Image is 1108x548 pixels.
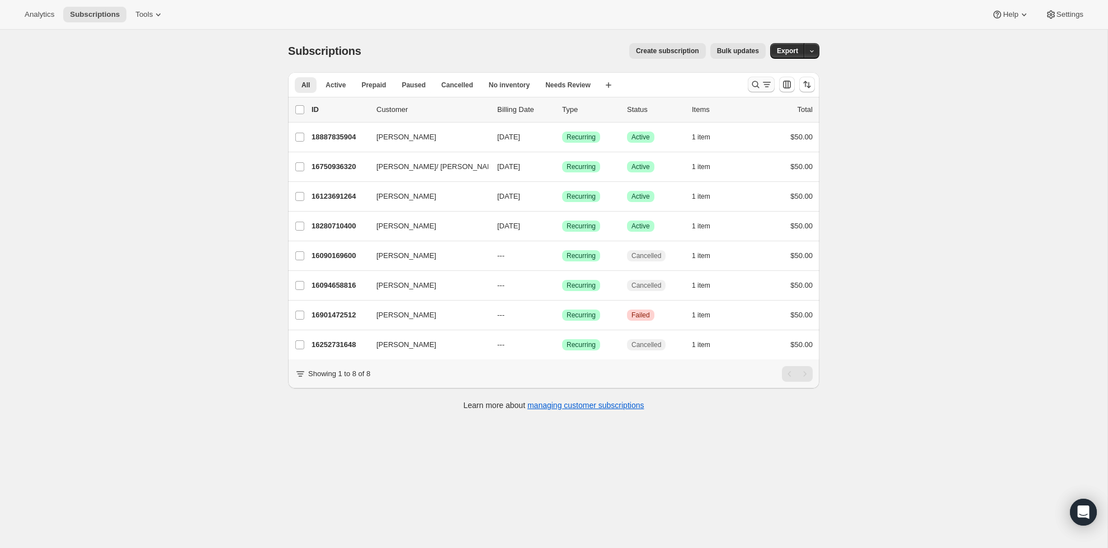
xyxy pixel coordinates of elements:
[777,46,798,55] span: Export
[692,133,710,142] span: 1 item
[692,337,723,353] button: 1 item
[770,43,805,59] button: Export
[692,192,710,201] span: 1 item
[631,222,650,231] span: Active
[692,251,710,260] span: 1 item
[1039,7,1090,22] button: Settings
[308,368,370,380] p: Showing 1 to 8 of 8
[692,218,723,234] button: 1 item
[692,129,723,145] button: 1 item
[376,339,436,350] span: [PERSON_NAME]
[497,162,520,171] span: [DATE]
[129,7,171,22] button: Tools
[376,161,500,172] span: [PERSON_NAME]/ [PERSON_NAME]
[782,366,813,382] nav: Pagination
[748,77,775,92] button: Search and filter results
[631,311,650,320] span: Failed
[370,158,482,176] button: [PERSON_NAME]/ [PERSON_NAME]
[631,192,650,201] span: Active
[370,128,482,146] button: [PERSON_NAME]
[692,104,748,115] div: Items
[710,43,766,59] button: Bulk updates
[370,247,482,265] button: [PERSON_NAME]
[692,307,723,323] button: 1 item
[312,104,813,115] div: IDCustomerBilling DateTypeStatusItemsTotal
[301,81,310,90] span: All
[629,43,706,59] button: Create subscription
[692,311,710,320] span: 1 item
[567,311,596,320] span: Recurring
[312,280,367,291] p: 16094658816
[376,132,436,143] span: [PERSON_NAME]
[631,251,661,260] span: Cancelled
[312,191,367,202] p: 16123691264
[790,162,813,171] span: $50.00
[312,132,367,143] p: 18887835904
[567,192,596,201] span: Recurring
[567,222,596,231] span: Recurring
[567,281,596,290] span: Recurring
[692,159,723,175] button: 1 item
[627,104,683,115] p: Status
[562,104,618,115] div: Type
[790,281,813,289] span: $50.00
[497,104,553,115] p: Billing Date
[567,162,596,171] span: Recurring
[636,46,699,55] span: Create subscription
[376,191,436,202] span: [PERSON_NAME]
[497,340,505,349] span: ---
[489,81,530,90] span: No inventory
[692,248,723,264] button: 1 item
[779,77,795,92] button: Customize table column order and visibility
[370,188,482,205] button: [PERSON_NAME]
[18,7,61,22] button: Analytics
[798,104,813,115] p: Total
[497,251,505,260] span: ---
[361,81,386,90] span: Prepaid
[692,162,710,171] span: 1 item
[790,133,813,141] span: $50.00
[312,104,367,115] p: ID
[63,7,126,22] button: Subscriptions
[312,159,813,175] div: 16750936320[PERSON_NAME]/ [PERSON_NAME][DATE]SuccessRecurringSuccessActive1 item$50.00
[312,250,367,261] p: 16090169600
[985,7,1036,22] button: Help
[312,129,813,145] div: 18887835904[PERSON_NAME][DATE]SuccessRecurringSuccessActive1 item$50.00
[312,310,367,321] p: 16901472512
[464,400,644,411] p: Learn more about
[790,311,813,319] span: $50.00
[376,250,436,261] span: [PERSON_NAME]
[692,340,710,349] span: 1 item
[631,162,650,171] span: Active
[312,307,813,323] div: 16901472512[PERSON_NAME]---SuccessRecurringCriticalFailed1 item$50.00
[312,161,367,172] p: 16750936320
[370,336,482,354] button: [PERSON_NAME]
[312,221,367,232] p: 18280710400
[631,340,661,349] span: Cancelled
[376,310,436,321] span: [PERSON_NAME]
[692,281,710,290] span: 1 item
[600,77,617,93] button: Create new view
[312,248,813,264] div: 16090169600[PERSON_NAME]---SuccessRecurringCancelled1 item$50.00
[326,81,346,90] span: Active
[497,133,520,141] span: [DATE]
[567,340,596,349] span: Recurring
[376,104,488,115] p: Customer
[692,278,723,293] button: 1 item
[312,337,813,353] div: 16252731648[PERSON_NAME]---SuccessRecurringCancelled1 item$50.00
[135,10,153,19] span: Tools
[370,306,482,324] button: [PERSON_NAME]
[25,10,54,19] span: Analytics
[312,339,367,350] p: 16252731648
[312,278,813,293] div: 16094658816[PERSON_NAME]---SuccessRecurringCancelled1 item$50.00
[790,222,813,230] span: $50.00
[790,251,813,260] span: $50.00
[370,217,482,235] button: [PERSON_NAME]
[497,281,505,289] span: ---
[441,81,473,90] span: Cancelled
[1057,10,1083,19] span: Settings
[567,251,596,260] span: Recurring
[370,277,482,294] button: [PERSON_NAME]
[70,10,120,19] span: Subscriptions
[497,192,520,200] span: [DATE]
